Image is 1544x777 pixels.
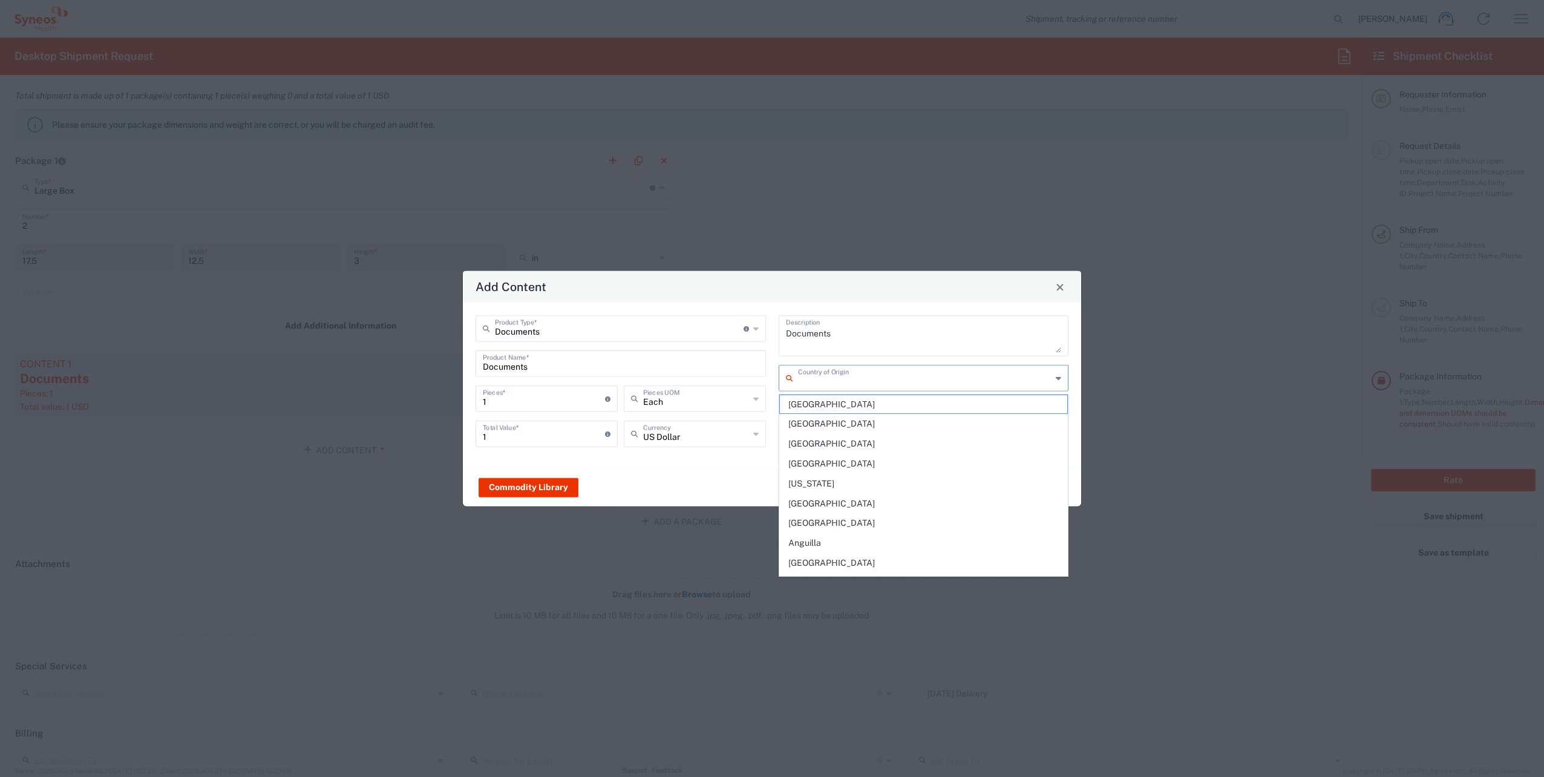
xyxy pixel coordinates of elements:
[780,454,1068,473] span: [GEOGRAPHIC_DATA]
[780,415,1068,433] span: [GEOGRAPHIC_DATA]
[780,514,1068,533] span: [GEOGRAPHIC_DATA]
[780,474,1068,493] span: [US_STATE]
[1052,278,1068,295] button: Close
[479,477,578,497] button: Commodity Library
[780,434,1068,453] span: [GEOGRAPHIC_DATA]
[780,494,1068,513] span: [GEOGRAPHIC_DATA]
[476,278,546,295] h4: Add Content
[780,574,1068,592] span: [GEOGRAPHIC_DATA]
[780,554,1068,572] span: [GEOGRAPHIC_DATA]
[780,395,1068,414] span: [GEOGRAPHIC_DATA]
[780,534,1068,552] span: Anguilla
